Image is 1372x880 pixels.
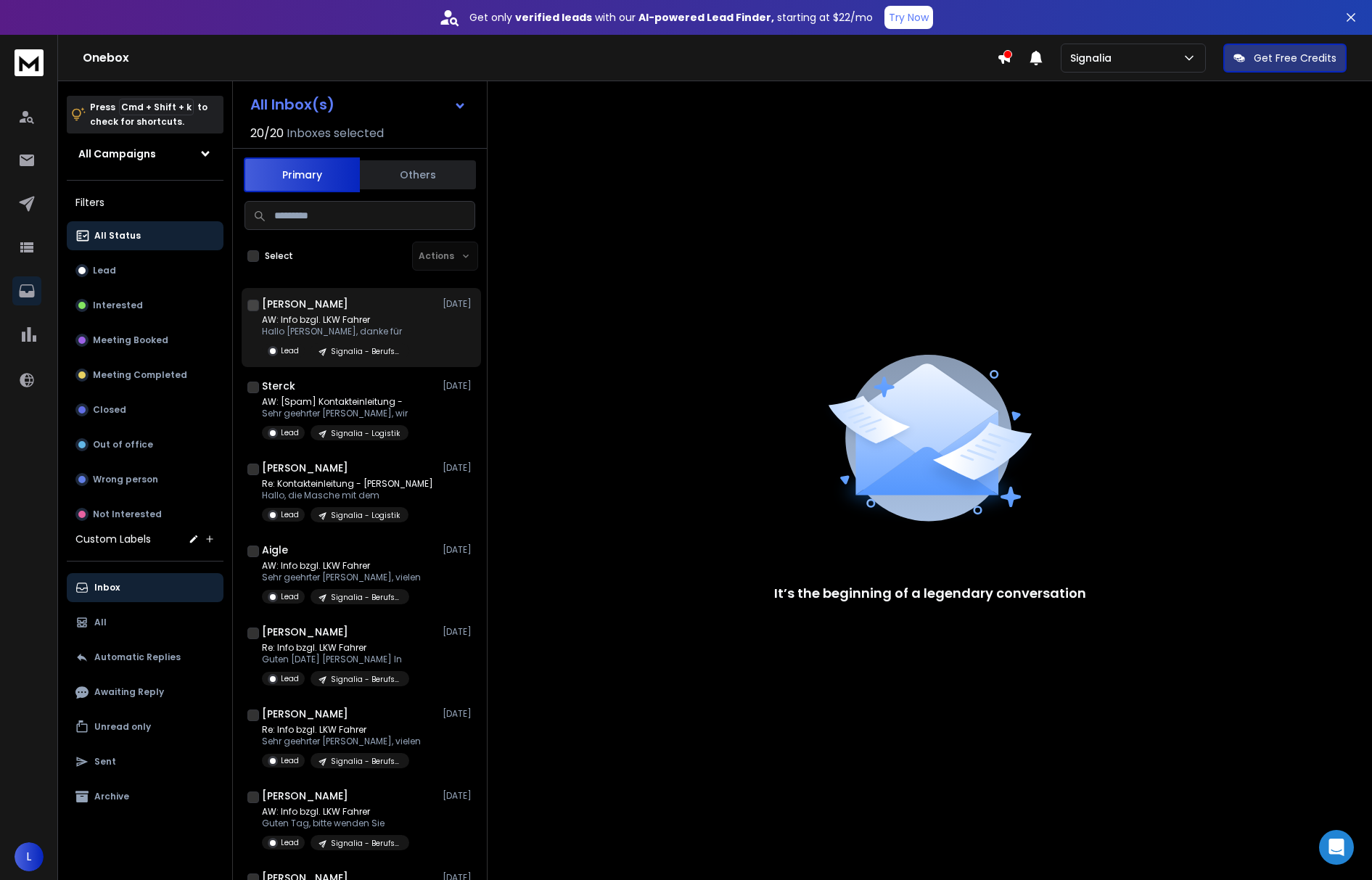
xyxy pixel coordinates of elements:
p: Signalia - Berufskraftfahrer [331,674,400,685]
p: Guten [DATE] [PERSON_NAME] In [262,654,409,665]
button: Out of office [67,430,223,459]
button: Lead [67,256,223,285]
h3: Custom Labels [75,532,151,546]
p: Re: Kontakteinleitung - [PERSON_NAME] [262,478,433,490]
p: Lead [281,673,299,684]
button: All [67,608,223,637]
button: All Inbox(s) [239,90,478,119]
button: Wrong person [67,465,223,494]
p: AW: Info bzgl. LKW Fahrer [262,560,421,572]
button: Unread only [67,712,223,741]
p: Unread only [94,721,151,733]
label: Select [265,250,293,262]
p: Lead [281,509,299,520]
h1: Sterck [262,379,295,393]
p: [DATE] [443,626,475,638]
p: Guten Tag, bitte wenden Sie [262,818,409,829]
p: Wrong person [93,474,158,485]
p: Inbox [94,582,120,593]
p: Not Interested [93,509,162,520]
p: Signalia - Logistik [331,510,400,521]
h1: Onebox [83,49,997,67]
button: L [15,842,44,871]
h1: [PERSON_NAME] [262,297,348,311]
button: Closed [67,395,223,424]
span: 20 / 20 [250,125,284,142]
p: Signalia - Berufskraftfahrer [331,346,400,357]
p: [DATE] [443,790,475,802]
button: Primary [244,157,360,192]
p: All Status [94,230,141,242]
p: Lead [281,755,299,766]
p: Get Free Credits [1254,51,1336,65]
button: Meeting Booked [67,326,223,355]
p: Sehr geehrter [PERSON_NAME], vielen [262,572,421,583]
button: Awaiting Reply [67,678,223,707]
p: AW: [Spam] Kontakteinleitung - [262,396,408,408]
button: Inbox [67,573,223,602]
button: Automatic Replies [67,643,223,672]
p: [DATE] [443,544,475,556]
p: Try Now [889,10,929,25]
p: Out of office [93,439,153,451]
button: All Status [67,221,223,250]
p: Closed [93,404,126,416]
img: logo [15,49,44,76]
h3: Filters [67,192,223,213]
button: Interested [67,291,223,320]
p: It’s the beginning of a legendary conversation [774,583,1086,604]
p: Hallo, die Masche mit dem [262,490,433,501]
p: Awaiting Reply [94,686,164,698]
p: Signalia - Logistik [331,428,400,439]
p: Press to check for shortcuts. [90,100,208,129]
p: Signalia - Berufskraftfahrer [331,592,400,603]
p: Sehr geehrter [PERSON_NAME], vielen [262,736,421,747]
button: Get Free Credits [1223,44,1347,73]
p: Signalia - Berufskraftfahrer [331,838,400,849]
p: Sehr geehrter [PERSON_NAME], wir [262,408,408,419]
button: Try Now [884,6,933,29]
p: [DATE] [443,380,475,392]
p: Signalia [1070,51,1117,65]
button: Meeting Completed [67,361,223,390]
h1: Aigle [262,543,288,557]
p: Signalia - Berufskraftfahrer [331,756,400,767]
h1: [PERSON_NAME] [262,461,348,475]
p: All [94,617,107,628]
p: [DATE] [443,462,475,474]
p: Lead [281,591,299,602]
p: Lead [281,837,299,848]
h1: All Campaigns [78,147,156,161]
p: Lead [281,427,299,438]
p: Automatic Replies [94,651,181,663]
p: Get only with our starting at $22/mo [469,10,873,25]
p: [DATE] [443,298,475,310]
button: Archive [67,782,223,811]
p: Re: Info bzgl. LKW Fahrer [262,642,409,654]
h1: [PERSON_NAME] [262,707,348,721]
button: All Campaigns [67,139,223,168]
p: Archive [94,791,129,802]
button: Not Interested [67,500,223,529]
p: Meeting Booked [93,334,168,346]
button: Sent [67,747,223,776]
p: [DATE] [443,708,475,720]
p: AW: Info bzgl. LKW Fahrer [262,314,409,326]
p: Lead [281,345,299,356]
span: Cmd + Shift + k [119,99,194,115]
p: Meeting Completed [93,369,187,381]
h1: All Inbox(s) [250,97,334,112]
p: Interested [93,300,143,311]
p: Lead [93,265,116,276]
div: Open Intercom Messenger [1319,830,1354,865]
h1: [PERSON_NAME] [262,789,348,803]
p: Re: Info bzgl. LKW Fahrer [262,724,421,736]
p: AW: Info bzgl. LKW Fahrer [262,806,409,818]
h3: Inboxes selected [287,125,384,142]
button: Others [360,159,476,191]
h1: [PERSON_NAME] [262,625,348,639]
p: Sent [94,756,116,768]
strong: AI-powered Lead Finder, [638,10,774,25]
